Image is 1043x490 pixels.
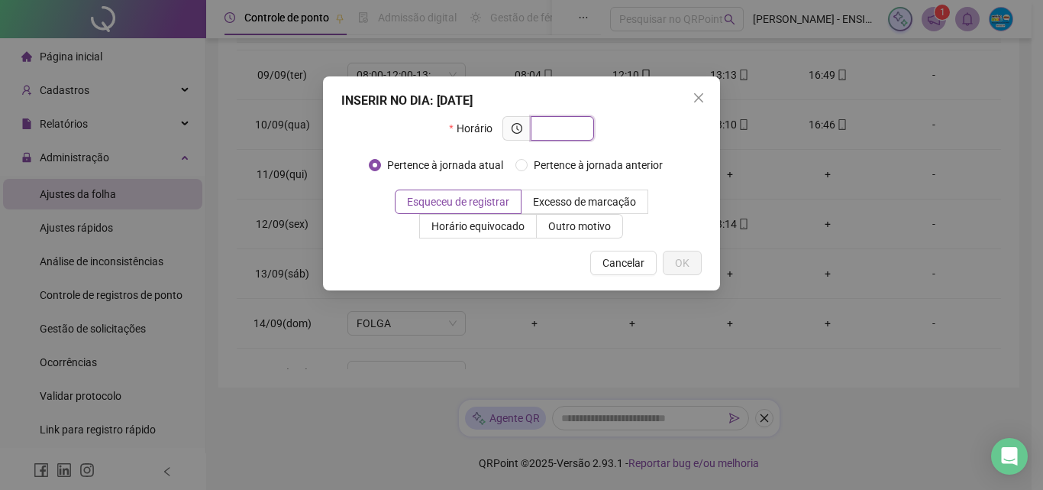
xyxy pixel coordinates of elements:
div: INSERIR NO DIA : [DATE] [341,92,702,110]
span: Esqueceu de registrar [407,196,509,208]
button: OK [663,251,702,275]
span: close [693,92,705,104]
span: Horário equivocado [431,220,525,232]
label: Horário [449,116,502,141]
button: Close [686,86,711,110]
span: Outro motivo [548,220,611,232]
span: Pertence à jornada atual [381,157,509,174]
div: Open Intercom Messenger [991,438,1028,475]
span: Pertence à jornada anterior [528,157,669,174]
button: Cancelar [590,251,657,275]
span: clock-circle [512,123,522,134]
span: Cancelar [602,255,644,271]
span: Excesso de marcação [533,196,636,208]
